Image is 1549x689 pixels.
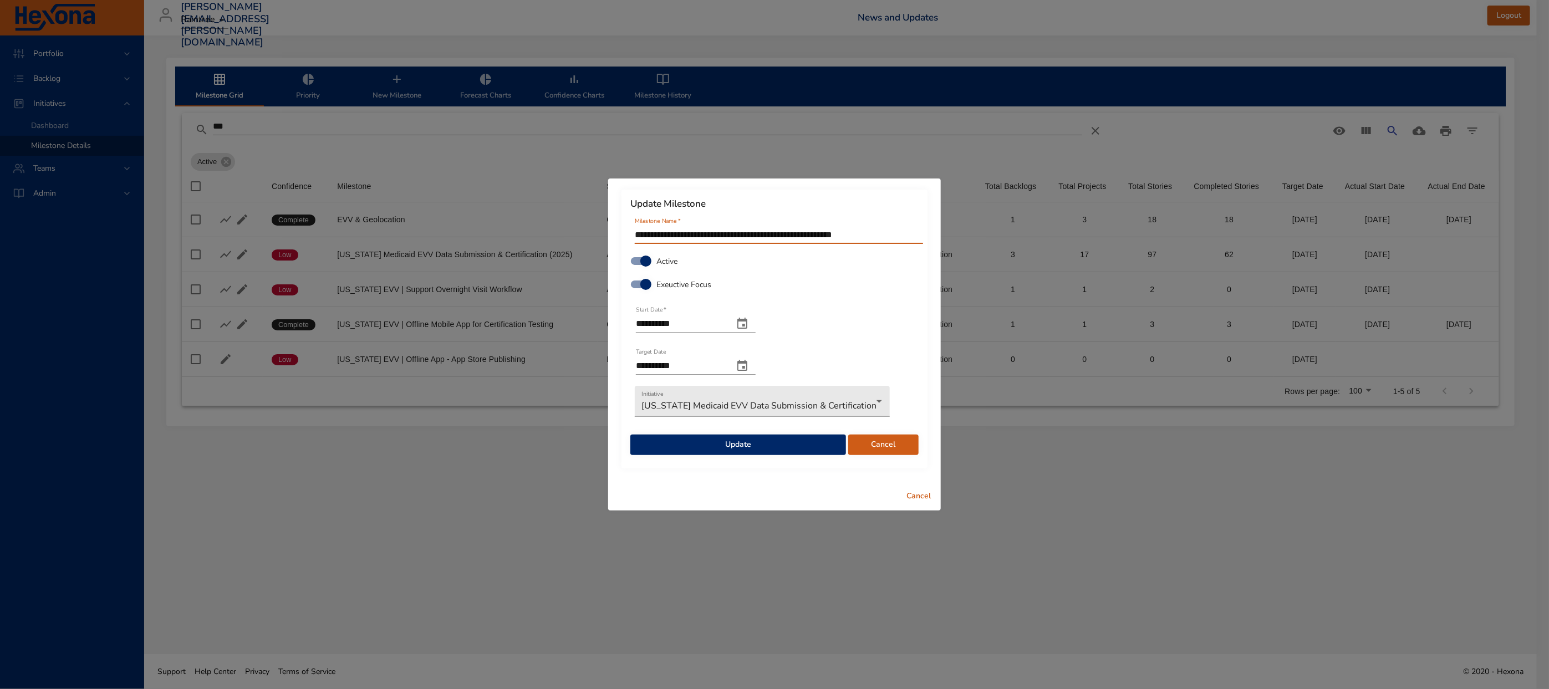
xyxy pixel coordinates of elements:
div: [US_STATE] Medicaid EVV Data Submission & Certification [635,386,890,417]
span: Update [639,438,837,452]
button: Update [630,435,846,455]
button: Cancel [901,486,936,507]
label: Target Date [636,349,666,355]
label: Start Date [636,307,666,313]
label: Milestone Name [635,218,681,224]
button: Cancel [848,435,919,455]
h6: Update Milestone [630,198,919,210]
span: Cancel [905,489,932,503]
button: change date [729,310,756,337]
button: change end date [729,353,756,379]
span: Active [656,256,677,267]
span: Exeuctive Focus [656,279,711,290]
span: Cancel [857,438,910,452]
